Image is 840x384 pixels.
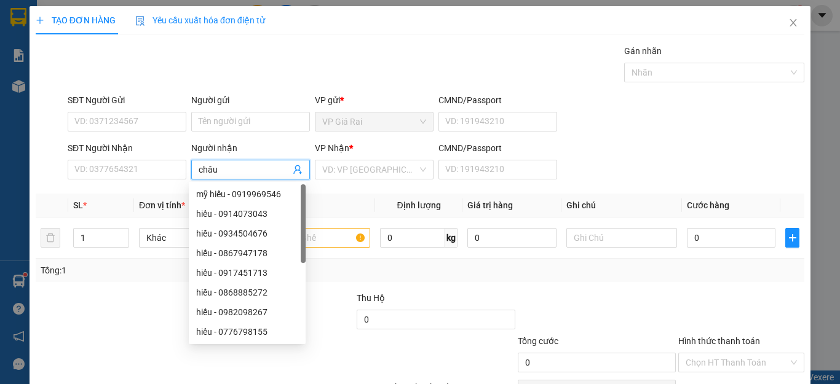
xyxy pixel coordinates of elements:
span: Tổng cước [518,336,558,346]
span: Thu Hộ [357,293,385,303]
span: close [788,18,798,28]
span: Định lượng [397,200,440,210]
button: plus [785,228,799,248]
div: mỹ hiếu - 0919969546 [189,184,306,204]
span: VP Giá Rai [322,112,426,131]
div: CMND/Passport [438,141,557,155]
div: hiếu - 0776798155 [196,325,298,339]
div: hiếu - 0867947178 [189,243,306,263]
span: Khác [146,229,242,247]
div: mỹ hiếu - 0919969546 [196,187,298,201]
div: hiếu - 0914073043 [196,207,298,221]
div: hiếu - 0868885272 [196,286,298,299]
b: GỬI : VP Giá Rai [6,92,126,112]
div: hiếu - 0914073043 [189,204,306,224]
div: hiếu - 0934504676 [189,224,306,243]
th: Ghi chú [561,194,682,217]
span: Yêu cầu xuất hóa đơn điện tử [135,15,265,25]
span: SL [73,200,83,210]
div: hiếu - 0917451713 [196,266,298,280]
span: environment [71,29,81,39]
div: hiếu - 0917451713 [189,263,306,283]
div: hiếu - 0868885272 [189,283,306,302]
span: VP Nhận [315,143,349,153]
span: TẠO ĐƠN HÀNG [36,15,116,25]
input: 0 [467,228,556,248]
div: hiếu - 0982098267 [196,305,298,319]
label: Gán nhãn [624,46,662,56]
span: user-add [293,165,303,174]
div: Tổng: 1 [41,264,325,277]
input: VD: Bàn, Ghế [260,228,370,248]
div: CMND/Passport [438,93,557,107]
div: Người gửi [191,93,310,107]
div: hiếu - 0867947178 [196,246,298,260]
div: SĐT Người Nhận [68,141,186,155]
li: [STREET_ADDRESS][PERSON_NAME] [6,27,234,58]
div: hiếu - 0982098267 [189,302,306,322]
button: delete [41,228,60,248]
div: Người nhận [191,141,310,155]
button: Close [776,6,810,41]
label: Hình thức thanh toán [678,336,760,346]
div: hiếu - 0776798155 [189,322,306,342]
span: Giá trị hàng [467,200,513,210]
span: plus [36,16,44,25]
input: Ghi Chú [566,228,677,248]
span: plus [786,233,799,243]
span: kg [445,228,458,248]
li: 0983 44 7777 [6,58,234,73]
span: Cước hàng [687,200,729,210]
b: TRÍ NHÂN [71,8,133,23]
span: phone [71,60,81,70]
div: SĐT Người Gửi [68,93,186,107]
span: Đơn vị tính [139,200,185,210]
div: VP gửi [315,93,434,107]
img: icon [135,16,145,26]
div: hiếu - 0934504676 [196,227,298,240]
